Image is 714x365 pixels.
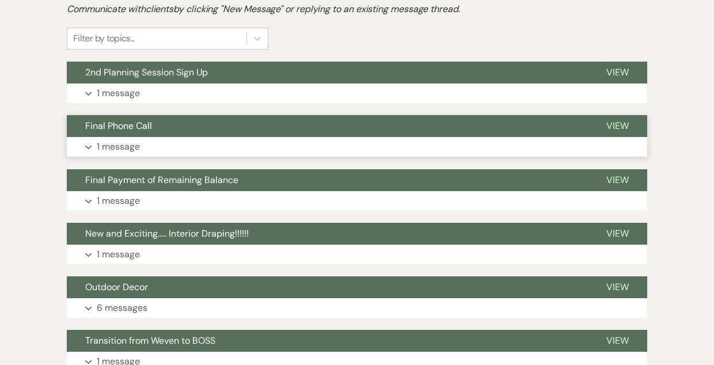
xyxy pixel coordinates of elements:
[67,137,647,157] button: 1 message
[97,86,140,101] p: 1 message
[588,223,647,245] button: View
[67,223,588,245] button: New and Exciting..... Interior Draping!!!!!!
[606,174,629,186] span: View
[67,62,588,83] button: 2nd Planning Session Sign Up
[85,66,208,78] span: 2nd Planning Session Sign Up
[97,247,140,262] p: 1 message
[97,301,147,315] p: 6 messages
[67,330,588,352] button: Transition from Weven to BOSS
[85,334,215,347] span: Transition from Weven to BOSS
[606,120,629,132] span: View
[85,120,152,132] span: Final Phone Call
[67,298,647,318] button: 6 messages
[588,115,647,137] button: View
[67,276,588,298] button: Outdoor Decor
[606,281,629,293] span: View
[97,193,140,208] p: 1 message
[85,174,238,186] span: Final Payment of Remaining Balance
[606,66,629,78] span: View
[67,2,647,16] h2: Communicate with clients by clicking "New Message" or replying to an existing message thread.
[67,83,647,103] button: 1 message
[588,330,647,352] button: View
[606,334,629,347] span: View
[97,139,140,154] p: 1 message
[67,245,647,264] button: 1 message
[606,227,629,239] span: View
[67,169,588,191] button: Final Payment of Remaining Balance
[85,227,249,239] span: New and Exciting..... Interior Draping!!!!!!
[588,62,647,83] button: View
[588,169,647,191] button: View
[67,115,588,137] button: Final Phone Call
[67,191,647,211] button: 1 message
[85,281,148,293] span: Outdoor Decor
[588,276,647,298] button: View
[73,32,135,45] div: Filter by topics...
